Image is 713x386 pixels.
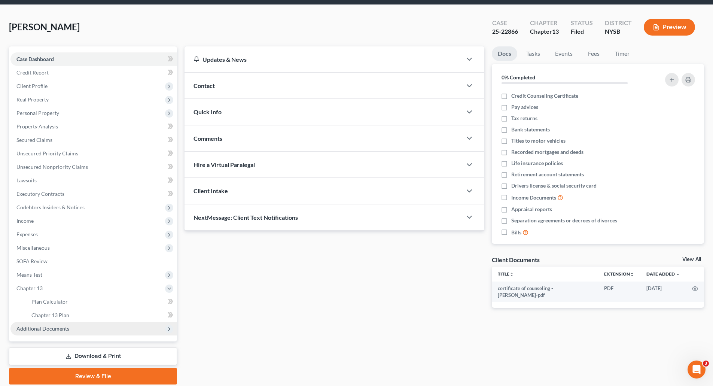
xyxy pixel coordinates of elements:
[194,82,215,89] span: Contact
[10,187,177,201] a: Executory Contracts
[511,115,537,122] span: Tax returns
[16,231,38,237] span: Expenses
[492,282,598,302] td: certificate of counseling - [PERSON_NAME]-pdf
[194,187,228,194] span: Client Intake
[511,182,597,189] span: Drivers license & social security card
[630,272,634,277] i: unfold_more
[498,271,514,277] a: Titleunfold_more
[511,126,550,133] span: Bank statements
[16,123,58,130] span: Property Analysis
[511,92,578,100] span: Credit Counseling Certificate
[31,298,68,305] span: Plan Calculator
[194,214,298,221] span: NextMessage: Client Text Notifications
[511,137,566,145] span: Titles to motor vehicles
[646,271,680,277] a: Date Added expand_more
[16,285,43,291] span: Chapter 13
[16,69,49,76] span: Credit Report
[16,83,48,89] span: Client Profile
[16,244,50,251] span: Miscellaneous
[609,46,636,61] a: Timer
[16,191,64,197] span: Executory Contracts
[549,46,579,61] a: Events
[492,19,518,27] div: Case
[16,218,34,224] span: Income
[640,282,686,302] td: [DATE]
[16,325,69,332] span: Additional Documents
[605,27,632,36] div: NYSB
[502,74,535,80] strong: 0% Completed
[10,52,177,66] a: Case Dashboard
[194,55,453,63] div: Updates & News
[511,229,521,236] span: Bills
[605,19,632,27] div: District
[520,46,546,61] a: Tasks
[676,272,680,277] i: expand_more
[530,19,559,27] div: Chapter
[194,135,222,142] span: Comments
[511,194,556,201] span: Income Documents
[571,19,593,27] div: Status
[16,164,88,170] span: Unsecured Nonpriority Claims
[492,256,540,264] div: Client Documents
[16,258,48,264] span: SOFA Review
[509,272,514,277] i: unfold_more
[16,96,49,103] span: Real Property
[25,295,177,309] a: Plan Calculator
[10,160,177,174] a: Unsecured Nonpriority Claims
[571,27,593,36] div: Filed
[511,103,538,111] span: Pay advices
[582,46,606,61] a: Fees
[16,150,78,156] span: Unsecured Priority Claims
[10,66,177,79] a: Credit Report
[9,368,177,385] a: Review & File
[644,19,695,36] button: Preview
[9,347,177,365] a: Download & Print
[31,312,69,318] span: Chapter 13 Plan
[552,28,559,35] span: 13
[16,271,42,278] span: Means Test
[10,147,177,160] a: Unsecured Priority Claims
[16,137,52,143] span: Secured Claims
[25,309,177,322] a: Chapter 13 Plan
[492,46,517,61] a: Docs
[10,133,177,147] a: Secured Claims
[703,361,709,367] span: 3
[511,206,552,213] span: Appraisal reports
[511,148,583,156] span: Recorded mortgages and deeds
[16,177,37,183] span: Lawsuits
[16,110,59,116] span: Personal Property
[492,27,518,36] div: 25-22866
[511,159,563,167] span: Life insurance policies
[598,282,640,302] td: PDF
[604,271,634,277] a: Extensionunfold_more
[16,56,54,62] span: Case Dashboard
[194,108,222,115] span: Quick Info
[9,21,80,32] span: [PERSON_NAME]
[511,171,584,178] span: Retirement account statements
[10,174,177,187] a: Lawsuits
[194,161,255,168] span: Hire a Virtual Paralegal
[16,204,85,210] span: Codebtors Insiders & Notices
[10,120,177,133] a: Property Analysis
[511,217,617,224] span: Separation agreements or decrees of divorces
[682,257,701,262] a: View All
[530,27,559,36] div: Chapter
[688,361,706,379] iframe: Intercom live chat
[10,255,177,268] a: SOFA Review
